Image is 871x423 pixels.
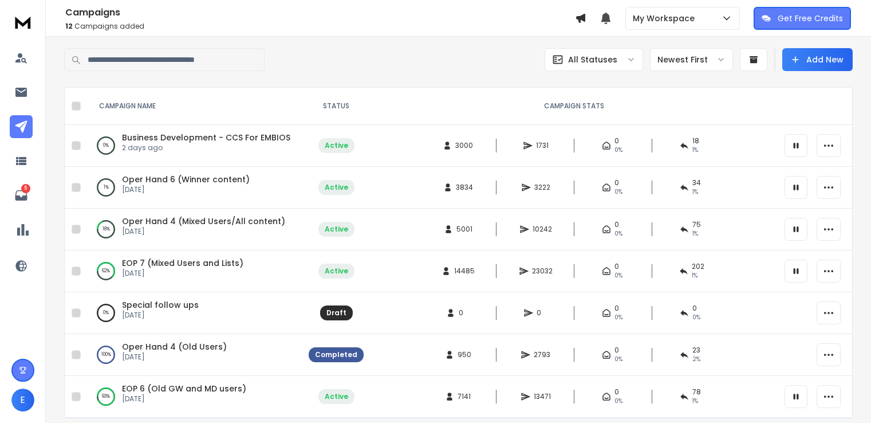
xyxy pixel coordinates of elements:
span: 1 % [692,146,698,155]
span: 3000 [455,141,473,150]
p: All Statuses [568,54,617,65]
p: 0 % [103,307,109,319]
p: [DATE] [122,227,285,236]
p: Get Free Credits [778,13,843,24]
a: Oper Hand 4 (Mixed Users/All content) [122,216,285,227]
div: Completed [315,350,357,359]
span: 3834 [456,183,473,192]
div: Active [325,141,348,150]
span: 5001 [456,225,472,234]
td: 1%Oper Hand 6 (Winner content)[DATE] [85,167,302,209]
div: Active [325,392,348,401]
span: 0% [614,146,622,155]
span: 0% [614,271,622,280]
span: 0 [614,136,619,146]
span: 0 [614,178,619,187]
span: 7141 [458,392,471,401]
span: 0% [614,313,622,322]
div: Active [325,183,348,192]
a: 5 [10,184,33,207]
span: 78 [692,387,701,397]
h1: Campaigns [65,6,575,19]
p: 5 [21,184,30,193]
span: 0 [614,220,619,229]
span: 0 [614,304,619,313]
p: 0 % [103,140,109,151]
td: 18%Oper Hand 4 (Mixed Users/All content)[DATE] [85,209,302,250]
img: logo [11,11,34,33]
p: Campaigns added [65,22,575,31]
td: 62%EOP 7 (Mixed Users and Lists)[DATE] [85,250,302,292]
a: EOP 6 (Old GW and MD users) [122,383,246,394]
span: 0 [537,308,548,318]
span: 0 [614,262,619,271]
div: Draft [326,308,346,318]
span: 2793 [534,350,550,359]
span: 0 [692,304,697,313]
span: 1 % [692,229,698,238]
p: 100 % [101,349,111,361]
a: Oper Hand 4 (Old Users) [122,341,227,352]
th: CAMPAIGN NAME [85,88,302,125]
span: 18 [692,136,699,146]
th: STATUS [302,88,371,125]
span: 0% [614,355,622,364]
a: EOP 7 (Mixed Users and Lists) [122,257,243,269]
span: 3222 [534,183,550,192]
p: 93 % [102,391,110,402]
span: 0 [614,387,619,397]
span: 23032 [532,267,553,276]
button: Add New [782,48,853,71]
p: 1 % [104,182,109,193]
span: 12 [65,21,73,31]
p: [DATE] [122,352,227,362]
span: 0% [614,187,622,197]
span: 1 % [692,397,698,406]
p: 18 % [103,224,110,235]
span: 10242 [533,225,552,234]
p: [DATE] [122,269,243,278]
span: 0% [614,229,622,238]
td: 0%Special follow ups[DATE] [85,292,302,334]
span: 0 [614,346,619,355]
span: 0% [692,313,700,322]
span: 23 [692,346,700,355]
td: 93%EOP 6 (Old GW and MD users)[DATE] [85,376,302,418]
button: E [11,389,34,412]
p: 2 days ago [122,143,290,152]
span: 0 [459,308,470,318]
button: Get Free Credits [754,7,851,30]
p: [DATE] [122,311,199,320]
button: Newest First [650,48,733,71]
span: 950 [458,350,471,359]
span: 14485 [454,267,475,276]
p: 62 % [102,265,110,277]
p: [DATE] [122,185,250,194]
span: 1 % [692,187,698,197]
p: My Workspace [633,13,699,24]
span: 1731 [536,141,549,150]
div: Active [325,225,348,234]
a: Special follow ups [122,299,199,311]
span: 34 [692,178,701,187]
th: CAMPAIGN STATS [371,88,778,125]
a: Oper Hand 6 (Winner content) [122,174,250,185]
span: 202 [692,262,704,271]
span: 0% [614,397,622,406]
a: Business Development - CCS For EMBIOS [122,132,290,143]
span: 1 % [692,271,697,280]
span: 13471 [534,392,551,401]
td: 100%Oper Hand 4 (Old Users)[DATE] [85,334,302,376]
span: 75 [692,220,701,229]
td: 0%Business Development - CCS For EMBIOS2 days ago [85,125,302,167]
span: 2 % [692,355,700,364]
